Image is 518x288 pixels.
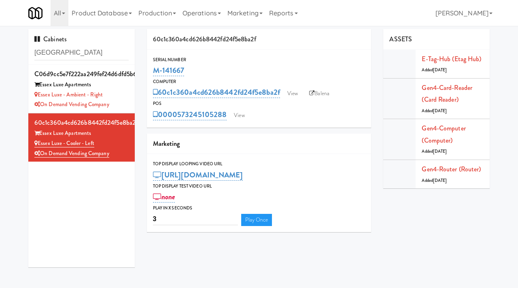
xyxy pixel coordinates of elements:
div: Essex Luxe Apartments [34,128,129,139]
a: M-141667 [153,65,185,76]
a: Gen4-card-reader (Card Reader) [422,83,472,105]
a: View [230,109,248,122]
a: [URL][DOMAIN_NAME] [153,169,243,181]
div: 60c1c360a4cd626b8442fd24f5e8ba2f [147,29,372,50]
span: Cabinets [34,34,67,44]
input: Search cabinets [34,45,129,60]
a: Essex Luxe - Ambient - Right [34,91,103,98]
div: c06d9cc5e7f222aa249fef24d6dfd5b6 [34,68,129,80]
div: Computer [153,78,365,86]
li: c06d9cc5e7f222aa249fef24d6dfd5b6Essex Luxe Apartments Essex Luxe - Ambient - RightOn Demand Vendi... [28,65,135,113]
span: Added [422,177,447,183]
div: POS [153,100,365,108]
span: ASSETS [389,34,412,44]
img: Micromart [28,6,42,20]
a: E-tag-hub (Etag Hub) [422,54,481,64]
span: Marketing [153,139,180,148]
div: 60c1c360a4cd626b8442fd24f5e8ba2f [34,117,129,129]
a: 60c1c360a4cd626b8442fd24f5e8ba2f [153,87,280,98]
a: Play Once [241,214,272,226]
div: Serial Number [153,56,365,64]
span: [DATE] [433,177,447,183]
a: Gen4-router (Router) [422,164,481,174]
a: On Demand Vending Company [34,149,109,158]
a: 0000573245105288 [153,109,227,120]
div: Top Display Looping Video Url [153,160,365,168]
span: [DATE] [433,108,447,114]
span: [DATE] [433,148,447,154]
span: [DATE] [433,67,447,73]
li: 60c1c360a4cd626b8442fd24f5e8ba2fEssex Luxe Apartments Essex Luxe - Cooler - LeftOn Demand Vending... [28,113,135,162]
span: Added [422,108,447,114]
a: none [153,191,175,203]
a: Balena [305,87,333,100]
a: View [283,87,302,100]
div: Essex Luxe Apartments [34,80,129,90]
a: On Demand Vending Company [34,100,109,108]
div: Top Display Test Video Url [153,182,365,190]
span: Added [422,67,447,73]
a: Essex Luxe - Cooler - Left [34,139,94,147]
span: Added [422,148,447,154]
div: Play in X seconds [153,204,365,212]
a: Gen4-computer (Computer) [422,124,465,145]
